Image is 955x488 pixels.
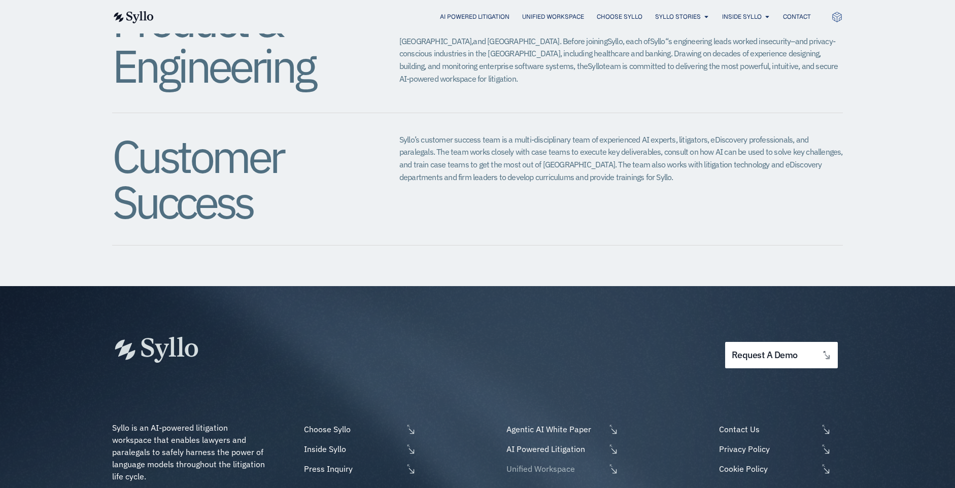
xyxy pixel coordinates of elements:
span: s engineering leads worked in [668,36,765,46]
a: Cookie Policy [717,463,843,475]
span: Agentic AI White Paper [504,423,605,435]
div: Menu Toggle [174,12,811,22]
a: Choose Syllo [597,12,642,21]
span: Press Inquiry [301,463,403,475]
a: Syllo Stories [655,12,701,21]
a: Contact [783,12,811,21]
span: Syllo [650,36,665,46]
span: and privacy-conscious industries in the [GEOGRAPHIC_DATA], including healthcare and banking. Draw... [399,36,835,71]
a: AI Powered Litigation [504,443,619,455]
span: Unified Workspace [504,463,605,475]
a: Inside Syllo [301,443,416,455]
span: AI Powered Litigation [504,443,605,455]
span: , each of [623,36,650,46]
a: AI Powered Litigation [440,12,509,21]
span: ‘ [665,36,667,46]
span: Syllo [588,61,603,71]
span: request a demo [732,351,798,360]
a: Privacy Policy [717,443,843,455]
p: Syllo’s customer success team is a multi-disciplinary team of experienced AI experts, litigators,... [399,133,843,184]
a: Inside Syllo [722,12,762,21]
span: Inside Syllo [301,443,403,455]
a: Press Inquiry [301,463,416,475]
a: Unified Workspace [522,12,584,21]
span: security [765,36,791,46]
a: Choose Syllo [301,423,416,435]
span: ‘ [667,36,668,46]
span: team is committed to delivering the most powerful, intuitive, and secure AI-powered workspace for... [399,61,838,84]
span: – [791,36,795,46]
span: and human-computer-interaction graduates from leading universities, including [GEOGRAPHIC_DATA], ... [399,23,795,46]
a: Unified Workspace [504,463,619,475]
span: Cookie Policy [717,463,818,475]
img: syllo [112,11,154,23]
span: Syllo is an AI-powered litigation workspace that enables lawyers and paralegals to safely harness... [112,423,267,481]
span: Contact Us [717,423,818,435]
a: request a demo [725,342,838,369]
nav: Menu [174,12,811,22]
span: Choose Syllo [301,423,403,435]
span: Privacy Policy [717,443,818,455]
span: Syllo [607,36,623,46]
a: Agentic AI White Paper [504,423,619,435]
h2: Customer Success [112,133,359,225]
a: Contact Us [717,423,843,435]
span: and [GEOGRAPHIC_DATA]. Before joining [473,36,607,46]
